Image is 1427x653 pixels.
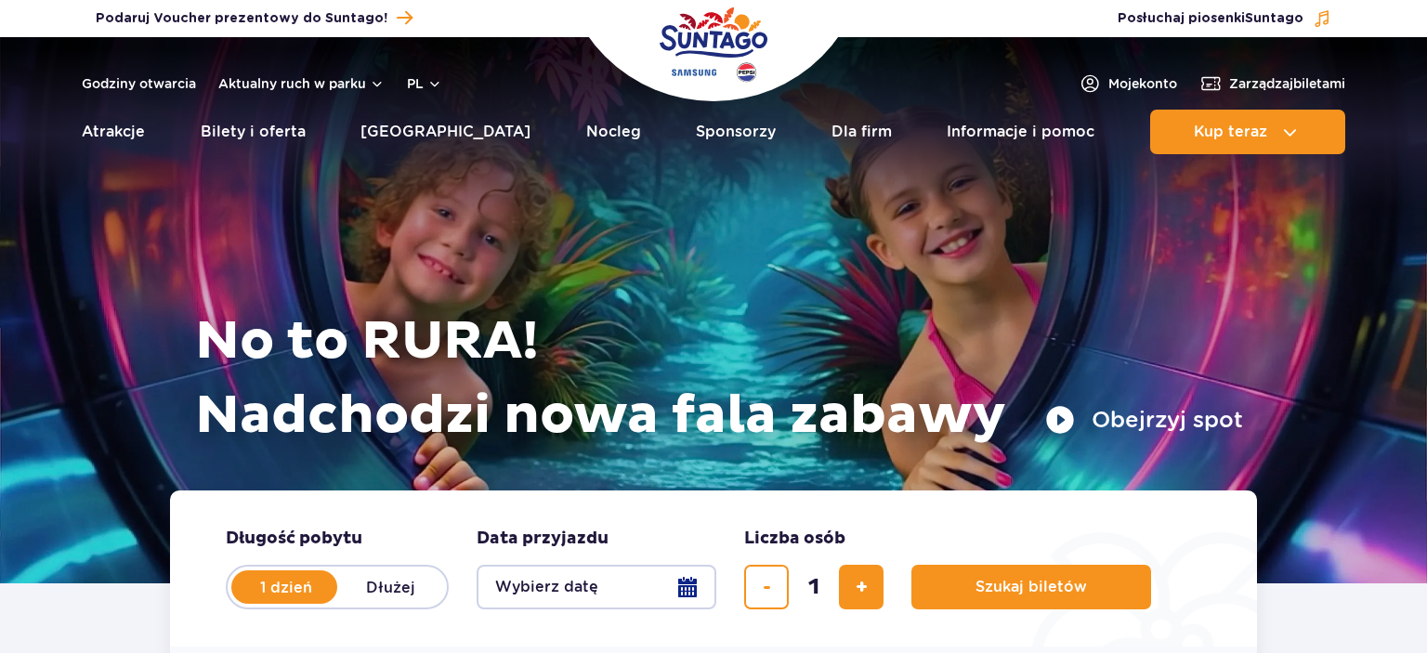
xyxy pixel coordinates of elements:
button: Wybierz datę [477,565,716,609]
a: Godziny otwarcia [82,74,196,93]
a: Informacje i pomoc [947,110,1094,154]
button: Aktualny ruch w parku [218,76,385,91]
span: Zarządzaj biletami [1229,74,1345,93]
span: Długość pobytu [226,528,362,550]
button: Obejrzyj spot [1045,405,1243,435]
a: Mojekonto [1079,72,1177,95]
a: Sponsorzy [696,110,776,154]
span: Podaruj Voucher prezentowy do Suntago! [96,9,387,28]
label: 1 dzień [233,568,339,607]
a: Nocleg [586,110,641,154]
span: Moje konto [1108,74,1177,93]
a: Dla firm [831,110,892,154]
a: Bilety i oferta [201,110,306,154]
button: Szukaj biletów [911,565,1151,609]
form: Planowanie wizyty w Park of Poland [170,490,1257,646]
button: usuń bilet [744,565,789,609]
span: Liczba osób [744,528,845,550]
a: [GEOGRAPHIC_DATA] [360,110,530,154]
button: dodaj bilet [839,565,884,609]
a: Atrakcje [82,110,145,154]
button: Kup teraz [1150,110,1345,154]
input: liczba biletów [792,565,836,609]
h1: No to RURA! Nadchodzi nowa fala zabawy [195,305,1243,453]
span: Data przyjazdu [477,528,609,550]
label: Dłużej [337,568,443,607]
span: Kup teraz [1194,124,1267,140]
span: Szukaj biletów [975,579,1087,595]
a: Zarządzajbiletami [1199,72,1345,95]
span: Posłuchaj piosenki [1118,9,1303,28]
span: Suntago [1245,12,1303,25]
button: Posłuchaj piosenkiSuntago [1118,9,1331,28]
button: pl [407,74,442,93]
a: Podaruj Voucher prezentowy do Suntago! [96,6,412,31]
